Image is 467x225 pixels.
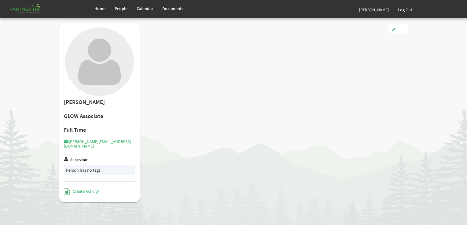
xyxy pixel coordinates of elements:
a: [PERSON_NAME] [355,1,393,18]
label: Supervisor [70,158,87,162]
span: Home [94,6,105,11]
img: Create Activity [64,188,70,195]
h4: Full Time [64,127,135,133]
span: Calendar [137,6,153,11]
span: Documents [162,6,183,11]
a: Log Out [393,1,417,18]
a: Create Activity [64,188,99,194]
h2: [PERSON_NAME] [64,99,135,105]
h2: GLOW Associate [64,113,135,120]
div: Person has no tags [66,167,133,173]
a: [PERSON_NAME][EMAIL_ADDRESS][DOMAIN_NAME] [64,139,131,149]
img: User with no profile picture [65,27,134,96]
span: People [115,6,127,11]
